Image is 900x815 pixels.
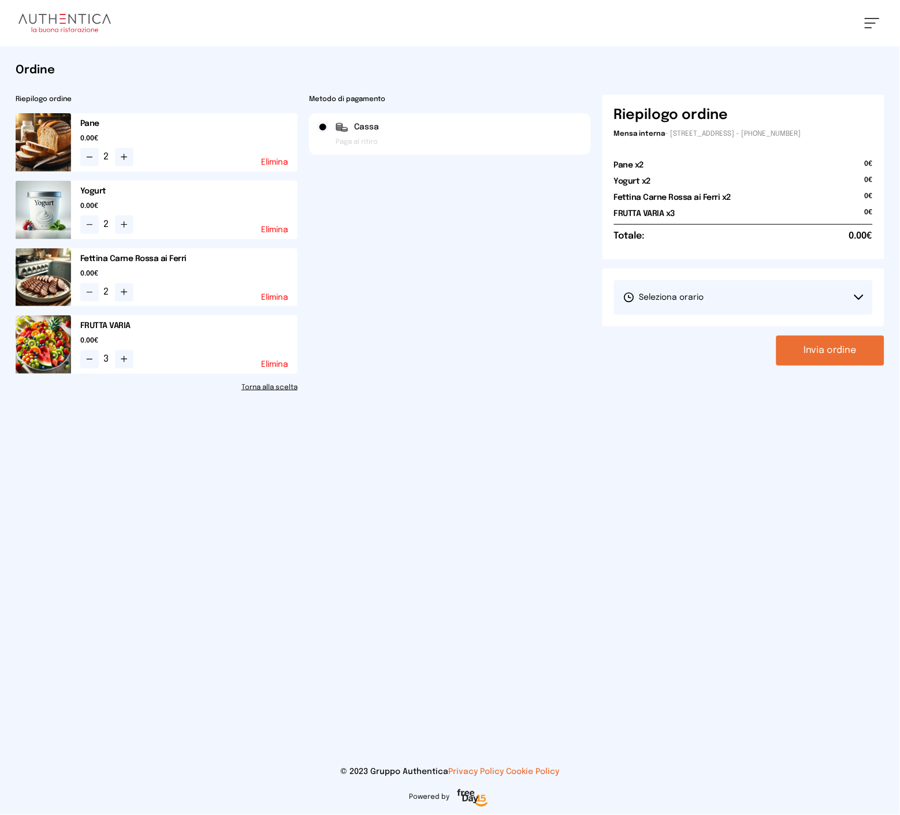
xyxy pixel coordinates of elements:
[80,336,297,345] span: 0.00€
[103,285,110,299] span: 2
[309,95,591,104] h2: Metodo di pagamento
[18,766,882,778] p: © 2023 Gruppo Authentica
[354,121,379,133] span: Cassa
[449,768,504,776] a: Privacy Policy
[455,787,491,810] img: logo-freeday.3e08031.png
[16,315,71,374] img: media
[16,383,297,392] a: Torna alla scelta
[18,14,111,32] img: logo.8f33a47.png
[80,269,297,278] span: 0.00€
[16,248,71,307] img: media
[614,208,675,219] h2: FRUTTA VARIA x3
[507,768,560,776] a: Cookie Policy
[80,202,297,211] span: 0.00€
[261,360,288,369] button: Elimina
[614,192,731,203] h2: Fettina Carne Rossa ai Ferri x2
[614,280,873,315] button: Seleziona orario
[865,208,873,224] span: 0€
[614,159,644,171] h2: Pane x2
[614,229,645,243] h6: Totale:
[623,292,704,303] span: Seleziona orario
[865,192,873,208] span: 0€
[849,229,873,243] span: 0.00€
[80,185,297,197] h2: Yogurt
[103,352,110,366] span: 3
[614,106,728,125] h6: Riepilogo ordine
[80,134,297,143] span: 0.00€
[80,118,297,129] h2: Pane
[865,176,873,192] span: 0€
[80,253,297,265] h2: Fettina Carne Rossa ai Ferri
[261,293,288,302] button: Elimina
[614,129,873,139] p: - [STREET_ADDRESS] - [PHONE_NUMBER]
[336,137,378,147] span: Paga al ritiro
[16,181,71,239] img: media
[16,62,884,79] h1: Ordine
[410,793,450,802] span: Powered by
[261,158,288,166] button: Elimina
[80,320,297,332] h2: FRUTTA VARIA
[614,176,651,187] h2: Yogurt x2
[776,336,884,366] button: Invia ordine
[261,226,288,234] button: Elimina
[865,159,873,176] span: 0€
[614,131,665,137] span: Mensa interna
[103,218,110,232] span: 2
[16,113,71,172] img: media
[16,95,297,104] h2: Riepilogo ordine
[103,150,110,164] span: 2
